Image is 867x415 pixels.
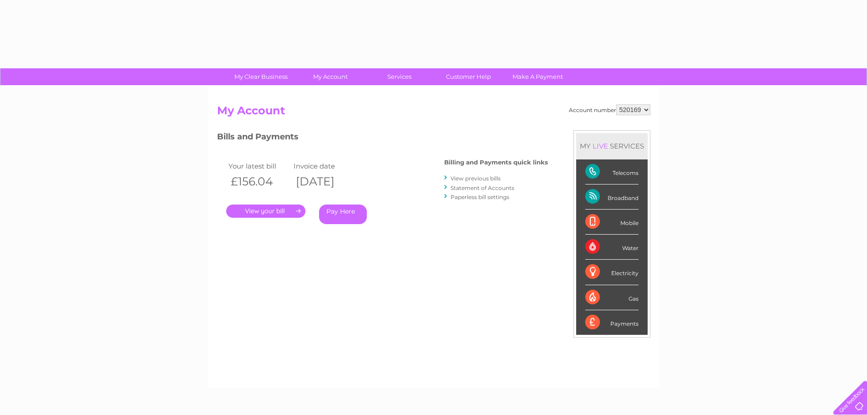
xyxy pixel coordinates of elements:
td: Your latest bill [226,160,292,172]
h3: Bills and Payments [217,130,548,146]
div: Payments [585,310,639,335]
a: . [226,205,305,218]
a: My Account [293,68,368,85]
div: MY SERVICES [576,133,648,159]
th: [DATE] [291,172,357,191]
a: Paperless bill settings [451,194,509,200]
div: Account number [569,104,650,115]
a: Customer Help [431,68,506,85]
h2: My Account [217,104,650,122]
a: Make A Payment [500,68,575,85]
div: LIVE [591,142,610,150]
div: Mobile [585,210,639,235]
div: Water [585,235,639,260]
div: Telecoms [585,159,639,184]
div: Gas [585,285,639,310]
td: Invoice date [291,160,357,172]
a: Pay Here [319,205,367,224]
h4: Billing and Payments quick links [444,159,548,166]
div: Broadband [585,184,639,210]
a: My Clear Business [223,68,299,85]
th: £156.04 [226,172,292,191]
div: Electricity [585,260,639,285]
a: Statement of Accounts [451,184,514,191]
a: View previous bills [451,175,501,182]
a: Services [362,68,437,85]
